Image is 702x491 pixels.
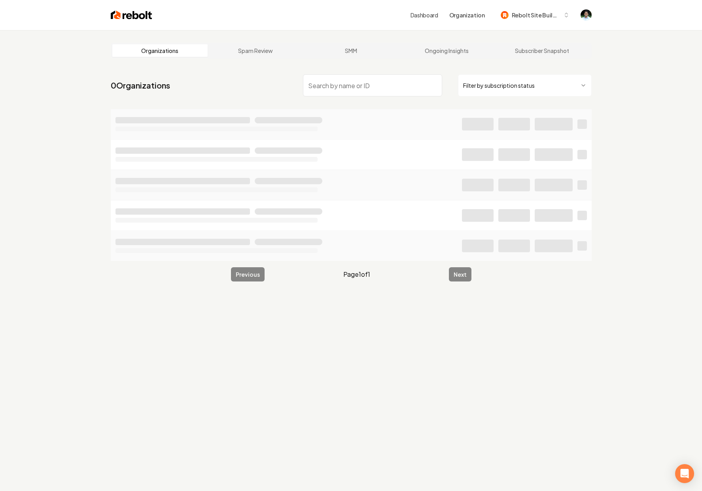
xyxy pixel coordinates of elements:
a: Organizations [112,44,208,57]
img: Rebolt Logo [111,9,152,21]
button: Open user button [581,9,592,21]
a: Subscriber Snapshot [494,44,590,57]
span: Rebolt Site Builder [512,11,560,19]
img: Arwin Rahmatpanah [581,9,592,21]
a: Dashboard [411,11,438,19]
input: Search by name or ID [303,74,442,96]
button: Organization [445,8,490,22]
span: Page 1 of 1 [343,270,370,279]
a: Ongoing Insights [399,44,494,57]
div: Open Intercom Messenger [675,464,694,483]
a: SMM [303,44,399,57]
a: Spam Review [208,44,303,57]
img: Rebolt Site Builder [501,11,509,19]
a: 0Organizations [111,80,170,91]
